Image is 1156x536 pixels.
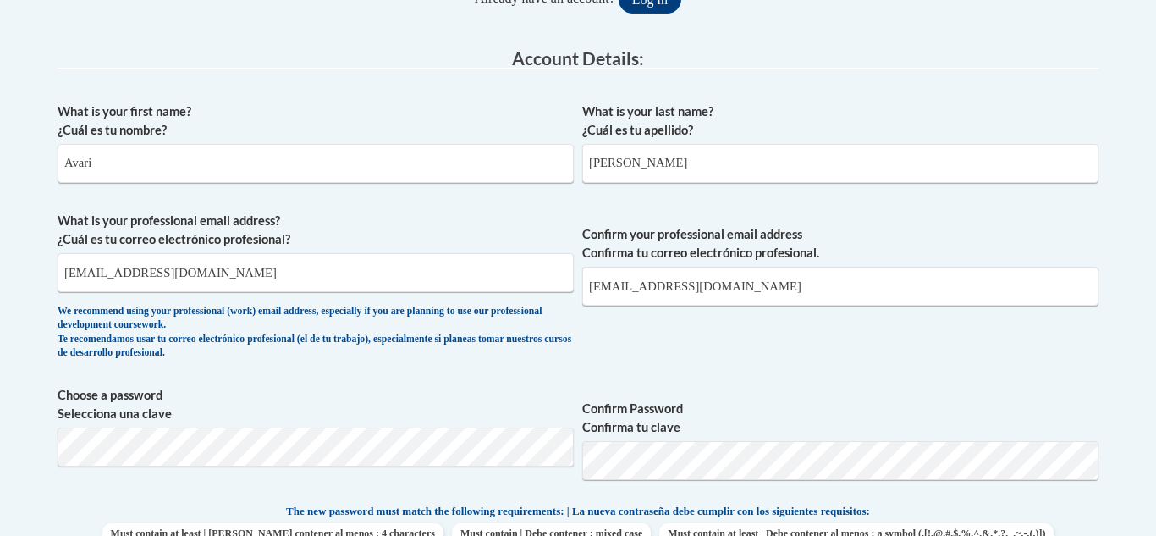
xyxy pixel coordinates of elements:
input: Required [582,267,1098,306]
label: What is your last name? ¿Cuál es tu apellido? [582,102,1098,140]
label: Choose a password Selecciona una clave [58,386,574,423]
label: Confirm your professional email address Confirma tu correo electrónico profesional. [582,225,1098,262]
span: Account Details: [512,47,644,69]
label: What is your professional email address? ¿Cuál es tu correo electrónico profesional? [58,212,574,249]
span: The new password must match the following requirements: | La nueva contraseña debe cumplir con lo... [286,504,870,519]
input: Metadata input [58,253,574,292]
input: Metadata input [582,144,1098,183]
label: Confirm Password Confirma tu clave [582,400,1098,437]
input: Metadata input [58,144,574,183]
div: We recommend using your professional (work) email address, especially if you are planning to use ... [58,305,574,361]
label: What is your first name? ¿Cuál es tu nombre? [58,102,574,140]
